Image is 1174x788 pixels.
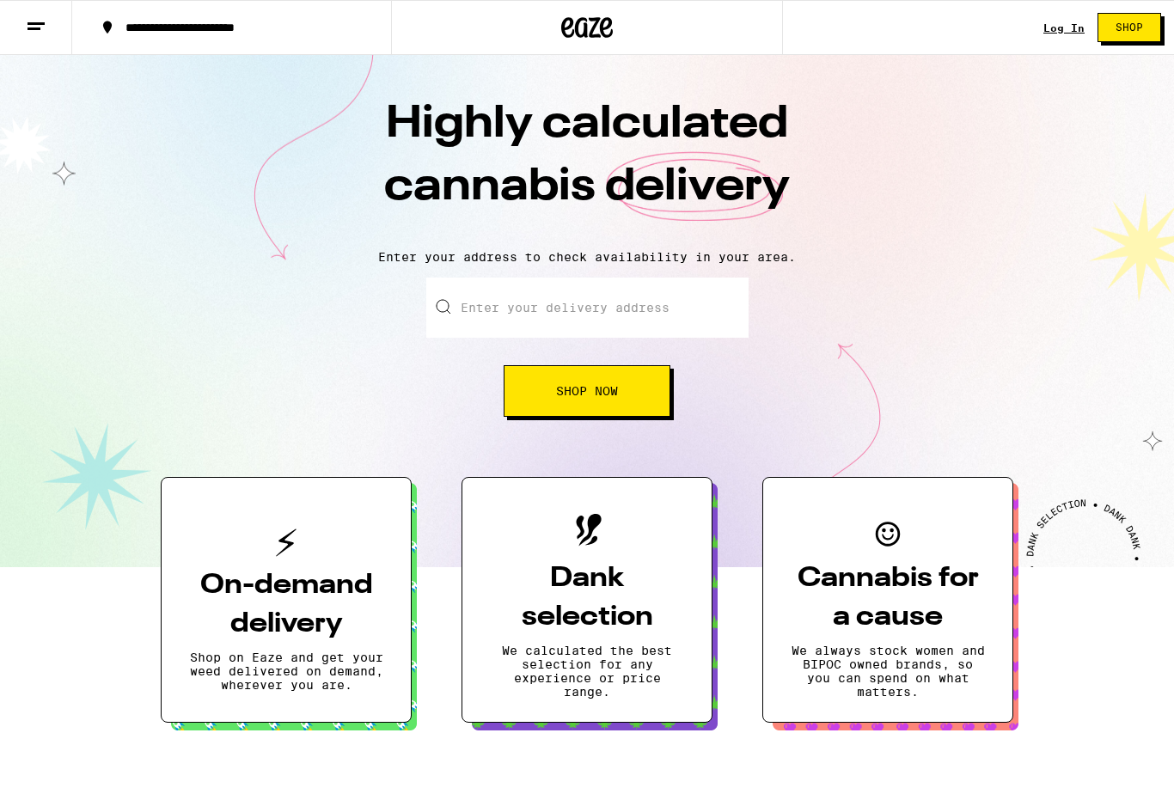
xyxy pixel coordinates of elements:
input: Enter your delivery address [426,278,749,338]
button: Shop [1098,13,1161,42]
span: Shop Now [556,385,618,397]
button: Dank selectionWe calculated the best selection for any experience or price range. [462,477,712,723]
p: We always stock women and BIPOC owned brands, so you can spend on what matters. [791,644,985,699]
h3: Dank selection [490,559,684,637]
span: Shop [1116,22,1143,33]
button: On-demand deliveryShop on Eaze and get your weed delivered on demand, wherever you are. [161,477,412,723]
a: Shop [1085,13,1174,42]
button: Shop Now [504,365,670,417]
button: Cannabis for a causeWe always stock women and BIPOC owned brands, so you can spend on what matters. [762,477,1013,723]
h3: On-demand delivery [189,566,383,644]
p: Shop on Eaze and get your weed delivered on demand, wherever you are. [189,651,383,692]
h1: Highly calculated cannabis delivery [286,94,888,236]
p: We calculated the best selection for any experience or price range. [490,644,684,699]
p: Enter your address to check availability in your area. [17,250,1157,264]
h3: Cannabis for a cause [791,559,985,637]
a: Log In [1043,22,1085,34]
